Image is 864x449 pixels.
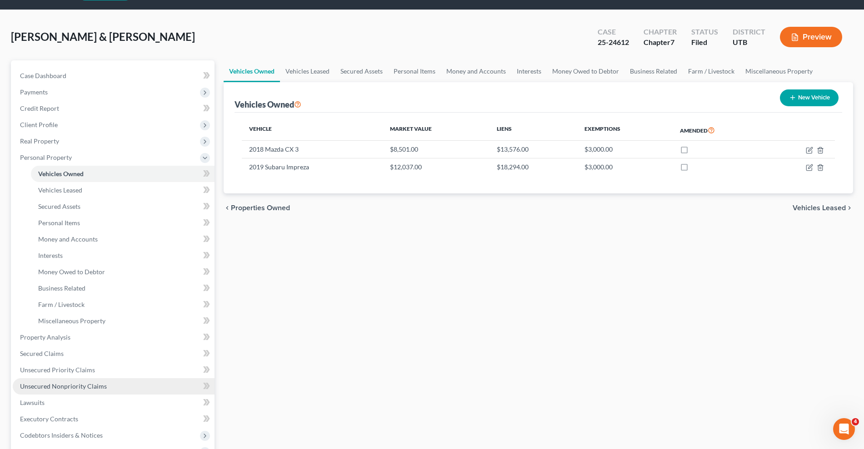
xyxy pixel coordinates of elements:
[31,231,215,247] a: Money and Accounts
[20,88,48,96] span: Payments
[13,395,215,411] a: Lawsuits
[235,99,301,110] div: Vehicles Owned
[598,27,629,37] div: Case
[20,72,66,79] span: Case Dashboard
[13,378,215,395] a: Unsecured Nonpriority Claims
[691,37,718,48] div: Filed
[598,37,629,48] div: 25-24612
[13,411,215,427] a: Executory Contracts
[20,350,64,357] span: Secured Claims
[489,158,577,175] td: $18,294.00
[20,121,58,128] span: Client Profile
[231,204,290,212] span: Properties Owned
[20,104,59,112] span: Credit Report
[280,60,335,82] a: Vehicles Leased
[13,329,215,345] a: Property Analysis
[13,68,215,84] a: Case Dashboard
[38,186,82,194] span: Vehicles Leased
[38,252,63,259] span: Interests
[242,141,383,158] td: 2018 Mazda CX 3
[489,141,577,158] td: $13,576.00
[20,431,103,439] span: Codebtors Insiders & Notices
[383,141,489,158] td: $8,501.00
[489,120,577,141] th: Liens
[780,27,842,47] button: Preview
[224,204,231,212] i: chevron_left
[11,30,195,43] span: [PERSON_NAME] & [PERSON_NAME]
[38,317,105,325] span: Miscellaneous Property
[511,60,547,82] a: Interests
[242,158,383,175] td: 2019 Subaru Impreza
[644,37,677,48] div: Chapter
[38,284,85,292] span: Business Related
[577,141,673,158] td: $3,000.00
[31,182,215,198] a: Vehicles Leased
[383,120,489,141] th: Market Value
[38,202,80,210] span: Secured Assets
[38,219,80,227] span: Personal Items
[20,366,95,374] span: Unsecured Priority Claims
[388,60,441,82] a: Personal Items
[242,120,383,141] th: Vehicle
[335,60,388,82] a: Secured Assets
[31,296,215,313] a: Farm / Livestock
[13,345,215,362] a: Secured Claims
[846,204,853,212] i: chevron_right
[691,27,718,37] div: Status
[31,247,215,264] a: Interests
[31,313,215,329] a: Miscellaneous Property
[31,198,215,215] a: Secured Assets
[733,27,765,37] div: District
[740,60,818,82] a: Miscellaneous Property
[780,89,839,106] button: New Vehicle
[793,204,846,212] span: Vehicles Leased
[383,158,489,175] td: $12,037.00
[31,166,215,182] a: Vehicles Owned
[38,235,98,243] span: Money and Accounts
[577,158,673,175] td: $3,000.00
[20,153,72,161] span: Personal Property
[670,38,674,46] span: 7
[20,333,70,341] span: Property Analysis
[38,301,85,308] span: Farm / Livestock
[733,37,765,48] div: UTB
[852,418,859,425] span: 4
[13,362,215,378] a: Unsecured Priority Claims
[20,382,107,390] span: Unsecured Nonpriority Claims
[20,137,59,145] span: Real Property
[31,264,215,280] a: Money Owed to Debtor
[441,60,511,82] a: Money and Accounts
[833,418,855,440] iframe: Intercom live chat
[31,215,215,231] a: Personal Items
[577,120,673,141] th: Exemptions
[20,399,45,406] span: Lawsuits
[224,204,290,212] button: chevron_left Properties Owned
[224,60,280,82] a: Vehicles Owned
[644,27,677,37] div: Chapter
[20,415,78,423] span: Executory Contracts
[793,204,853,212] button: Vehicles Leased chevron_right
[13,100,215,117] a: Credit Report
[683,60,740,82] a: Farm / Livestock
[38,170,84,178] span: Vehicles Owned
[547,60,624,82] a: Money Owed to Debtor
[673,120,766,141] th: Amended
[38,268,105,276] span: Money Owed to Debtor
[624,60,683,82] a: Business Related
[31,280,215,296] a: Business Related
